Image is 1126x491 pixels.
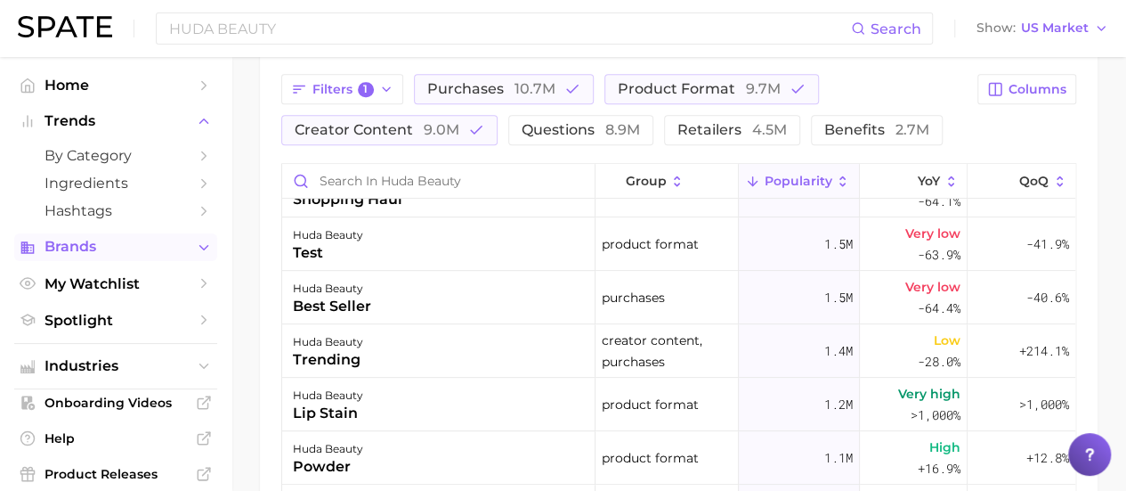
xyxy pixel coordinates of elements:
div: lip stain [293,403,363,424]
span: 9.7m [746,80,781,97]
span: >1,000% [1019,396,1069,413]
div: huda beauty [293,331,363,353]
span: 10.7m [514,80,555,97]
button: group [595,164,739,199]
button: huda beautylip stainproduct format1.2mVery high>1,000%>1,000% [282,378,1075,431]
button: huda beautytrendingcreator content, purchases1.4mLow-28.0%+214.1% [282,324,1075,378]
span: Product Releases [45,466,187,482]
a: Spotlight [14,307,217,334]
span: High [929,437,960,458]
div: powder [293,456,363,478]
span: Popularity [764,174,831,188]
div: huda beauty [293,438,363,460]
a: Onboarding Videos [14,389,217,416]
span: Very low [905,223,960,244]
span: +214.1% [1019,340,1069,362]
span: product format [618,82,781,96]
input: Search in huda beauty [282,164,595,198]
button: Brands [14,233,217,260]
span: Very low [905,276,960,298]
span: purchases [602,287,665,308]
span: 1 [358,82,374,98]
span: 4.5m [752,121,787,138]
span: -40.6% [1026,287,1069,308]
span: 2.7m [895,121,929,138]
a: Help [14,425,217,452]
span: Very high [898,383,960,405]
div: huda beauty [293,385,363,406]
input: Search here for a brand, industry, or ingredient [167,13,851,44]
span: -41.9% [1026,233,1069,255]
span: Show [976,23,1016,33]
span: questions [522,123,640,137]
a: Product Releases [14,461,217,487]
div: huda beauty [293,225,363,246]
span: YoY [918,174,940,188]
button: Industries [14,353,217,380]
span: My Watchlist [45,275,187,292]
span: US Market [1021,23,1089,33]
a: by Category [14,142,217,169]
span: Home [45,77,187,94]
span: benefits [824,123,929,137]
span: group [625,174,666,188]
span: +16.9% [918,458,960,479]
span: 1.1m [824,447,853,469]
span: Ingredients [45,175,187,192]
button: Trends [14,108,217,135]
div: huda beauty [293,278,371,299]
button: YoY [860,164,968,199]
span: 9.0m [424,121,459,138]
button: Filters1 [281,74,403,104]
button: ShowUS Market [972,17,1113,40]
span: -63.9% [918,244,960,266]
span: Onboarding Videos [45,395,187,411]
span: retailers [677,123,787,137]
span: product format [602,233,699,255]
span: Columns [1009,82,1066,97]
span: Trends [45,113,187,129]
span: >1,000% [911,406,960,423]
a: My Watchlist [14,270,217,298]
span: -28.0% [918,351,960,372]
span: -64.4% [918,298,960,319]
span: Help [45,430,187,446]
span: product format [602,447,699,469]
span: +12.8% [1026,447,1069,469]
div: test [293,242,363,264]
button: Columns [977,74,1076,104]
span: 1.5m [824,287,853,308]
button: huda beautybest sellerpurchases1.5mVery low-64.4%-40.6% [282,271,1075,324]
a: Home [14,71,217,99]
span: QoQ [1019,174,1049,188]
a: Hashtags [14,197,217,225]
span: 1.2m [824,394,853,415]
span: Search [871,20,921,37]
span: -64.1% [918,191,960,212]
span: Spotlight [45,312,187,329]
button: huda beautytestproduct format1.5mVery low-63.9%-41.9% [282,217,1075,271]
span: 8.9m [605,121,640,138]
span: creator content, purchases [602,330,732,372]
span: creator content [295,123,459,137]
span: Low [934,330,960,351]
span: 1.4m [824,340,853,362]
button: QoQ [968,164,1075,199]
div: best seller [293,296,371,317]
button: Popularity [739,164,860,199]
a: Ingredients [14,169,217,197]
span: Hashtags [45,202,187,219]
span: Brands [45,239,187,255]
span: purchases [427,82,555,96]
button: huda beautypowderproduct format1.1mHigh+16.9%+12.8% [282,431,1075,485]
span: product format [602,394,699,415]
span: Industries [45,358,187,374]
span: by Category [45,147,187,164]
div: trending [293,349,363,371]
img: SPATE [18,16,112,37]
span: Filters [312,82,374,98]
span: 1.5m [824,233,853,255]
